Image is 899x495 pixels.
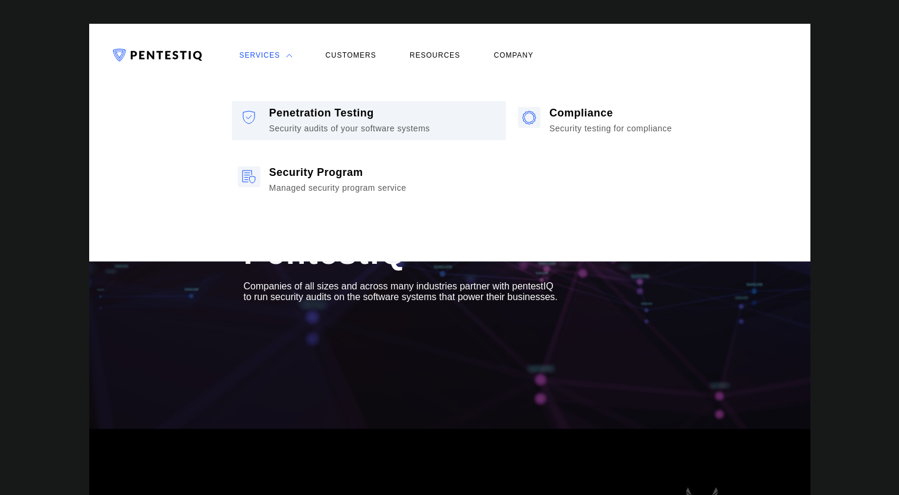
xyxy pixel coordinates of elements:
[269,119,430,134] div: Security audits of your software systems
[406,48,464,63] a: Resources
[322,48,379,63] a: Customers
[232,101,507,140] a: icon Penetration Testing Security audits of your software systems
[522,111,536,125] img: icon
[490,48,549,63] a: Company
[269,107,430,119] div: Penetration Testing
[236,48,296,63] a: Services
[232,160,507,200] a: icon Security Program Managed security program service
[549,119,672,134] div: Security testing for compliance
[269,179,407,194] div: Managed security program service
[244,281,561,302] p: Companies of all sizes and across many industries partner with pentestIQ to run security audits o...
[269,166,407,179] div: Security Program
[549,107,672,119] div: Compliance
[512,101,787,140] a: icon Compliance Security testing for compliance
[243,111,255,124] img: icon
[242,170,256,184] img: icon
